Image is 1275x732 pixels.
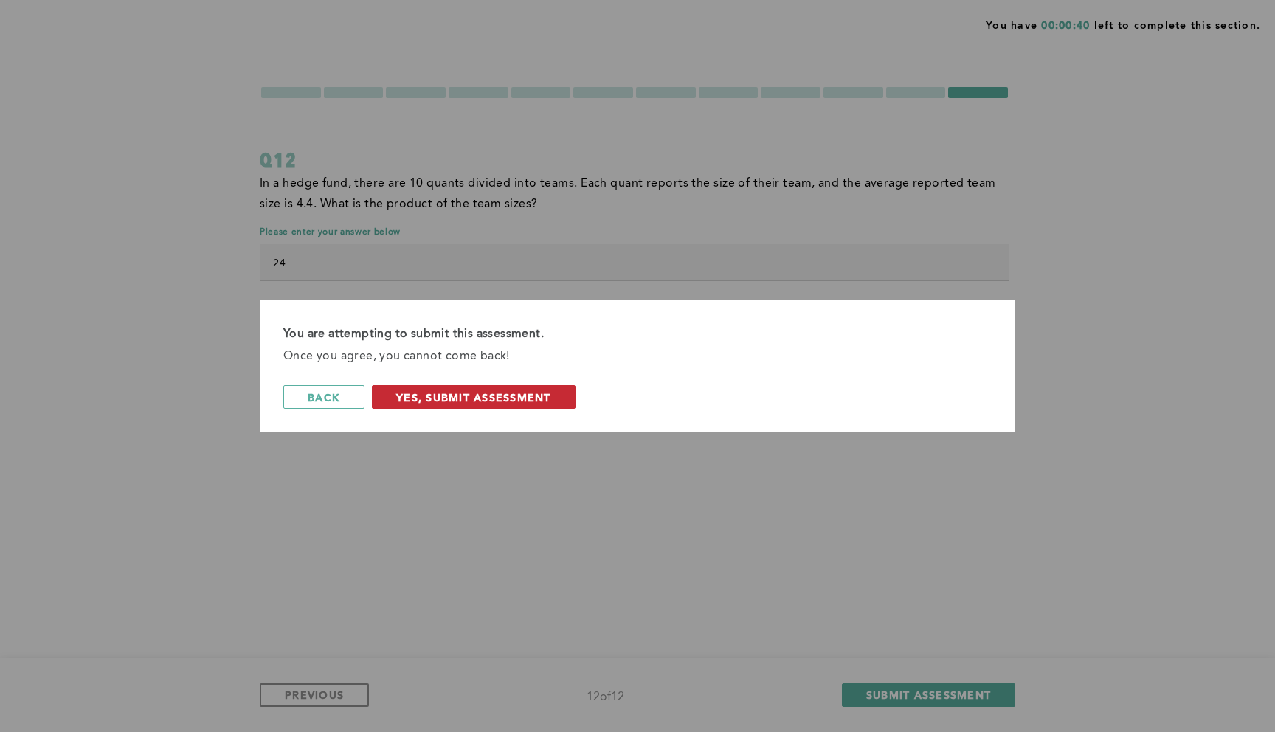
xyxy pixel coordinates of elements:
span: back [308,390,340,404]
button: back [283,385,364,409]
span: Yes, Submit Assessment [396,390,551,404]
div: You are attempting to submit this assessment. [283,323,992,345]
button: Yes, Submit Assessment [372,385,576,409]
div: Once you agree, you cannot come back! [283,345,992,367]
